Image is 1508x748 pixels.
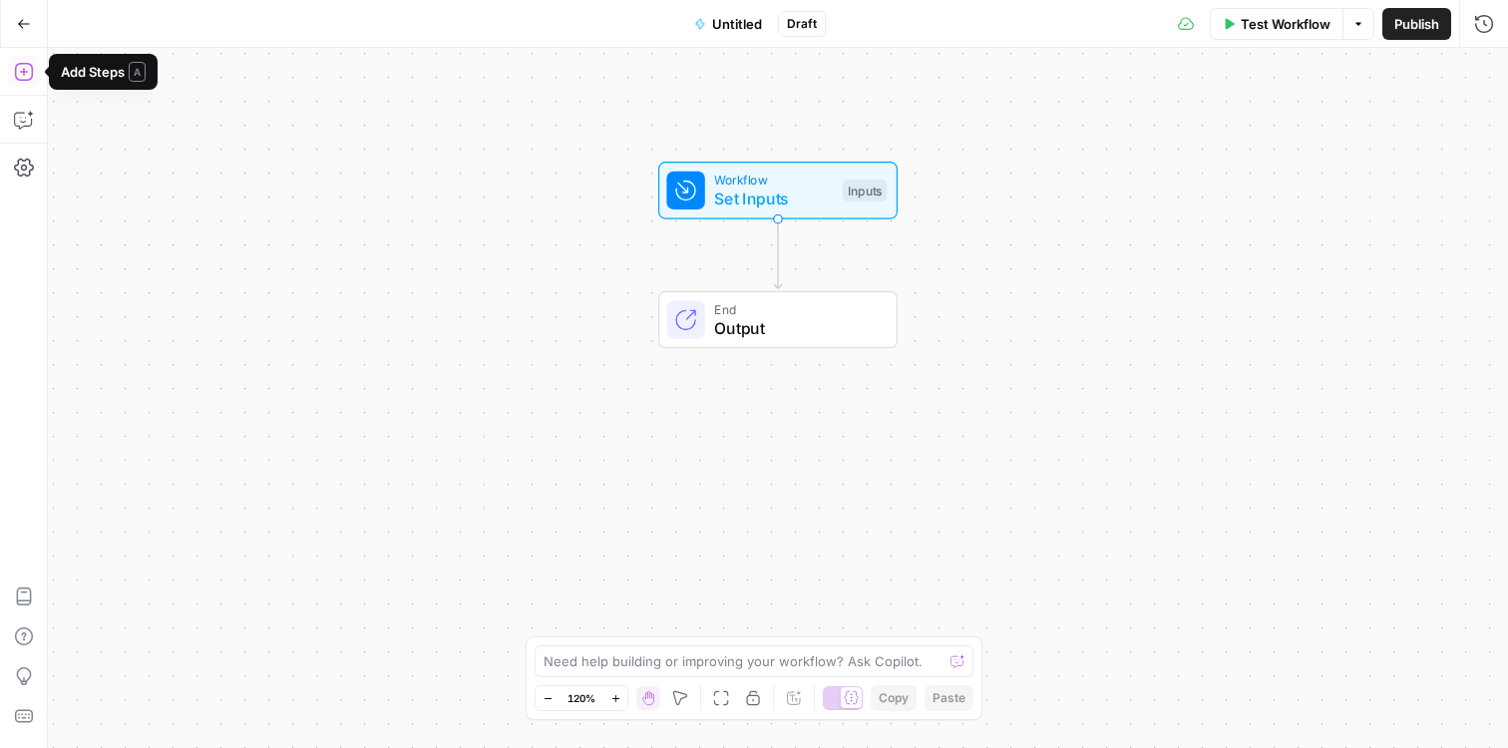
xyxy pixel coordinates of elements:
[714,299,877,318] span: End
[567,690,595,706] span: 120%
[1382,8,1451,40] button: Publish
[682,8,774,40] button: Untitled
[871,685,917,711] button: Copy
[714,187,833,210] span: Set Inputs
[592,291,963,349] div: EndOutput
[774,218,781,288] g: Edge from start to end
[712,14,762,34] span: Untitled
[714,171,833,189] span: Workflow
[592,162,963,219] div: WorkflowSet InputsInputs
[714,316,877,340] span: Output
[925,685,973,711] button: Paste
[787,15,817,33] span: Draft
[1210,8,1342,40] button: Test Workflow
[843,180,887,201] div: Inputs
[879,689,909,707] span: Copy
[1394,14,1439,34] span: Publish
[1241,14,1330,34] span: Test Workflow
[933,689,965,707] span: Paste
